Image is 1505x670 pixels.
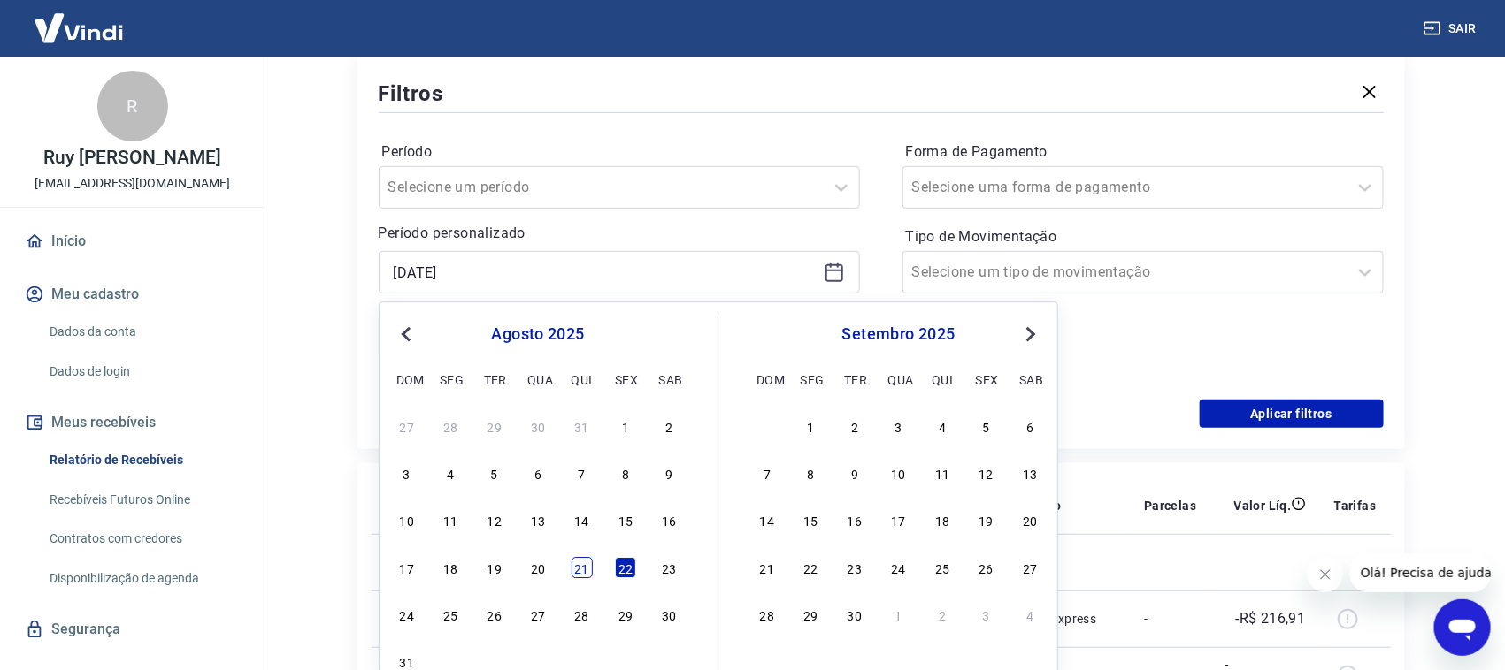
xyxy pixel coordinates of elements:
[888,369,910,390] div: qua
[484,463,505,484] div: Choose terça-feira, 5 de agosto de 2025
[572,369,593,390] div: qui
[888,463,910,484] div: Choose quarta-feira, 10 de setembro de 2025
[756,369,778,390] div: dom
[527,604,549,625] div: Choose quarta-feira, 27 de agosto de 2025
[21,1,136,55] img: Vindi
[394,324,682,345] div: agosto 2025
[379,223,860,244] p: Período personalizado
[932,510,953,531] div: Choose quinta-feira, 18 de setembro de 2025
[42,560,243,597] a: Disponibilização de agenda
[888,510,910,531] div: Choose quarta-feira, 17 de setembro de 2025
[396,510,418,531] div: Choose domingo, 10 de agosto de 2025
[844,604,865,625] div: Choose terça-feira, 30 de setembro de 2025
[615,369,636,390] div: sex
[42,354,243,390] a: Dados de login
[844,415,865,437] div: Choose terça-feira, 2 de setembro de 2025
[1350,553,1491,592] iframe: Mensagem da empresa
[976,557,997,578] div: Choose sexta-feira, 26 de setembro de 2025
[615,510,636,531] div: Choose sexta-feira, 15 de agosto de 2025
[756,415,778,437] div: Choose domingo, 31 de agosto de 2025
[976,369,997,390] div: sex
[1019,369,1040,390] div: sab
[484,510,505,531] div: Choose terça-feira, 12 de agosto de 2025
[440,557,461,578] div: Choose segunda-feira, 18 de agosto de 2025
[527,557,549,578] div: Choose quarta-feira, 20 de agosto de 2025
[572,604,593,625] div: Choose quinta-feira, 28 de agosto de 2025
[1144,497,1196,514] p: Parcelas
[21,275,243,314] button: Meu cadastro
[572,415,593,437] div: Choose quinta-feira, 31 de julho de 2025
[1420,12,1484,45] button: Sair
[976,415,997,437] div: Choose sexta-feira, 5 de setembro de 2025
[801,415,822,437] div: Choose segunda-feira, 1 de setembro de 2025
[527,369,549,390] div: qua
[42,314,243,350] a: Dados da conta
[756,463,778,484] div: Choose domingo, 7 de setembro de 2025
[440,604,461,625] div: Choose segunda-feira, 25 de agosto de 2025
[932,415,953,437] div: Choose quinta-feira, 4 de setembro de 2025
[801,604,822,625] div: Choose segunda-feira, 29 de setembro de 2025
[1019,463,1040,484] div: Choose sábado, 13 de setembro de 2025
[396,415,418,437] div: Choose domingo, 27 de julho de 2025
[615,604,636,625] div: Choose sexta-feira, 29 de agosto de 2025
[659,510,680,531] div: Choose sábado, 16 de agosto de 2025
[659,604,680,625] div: Choose sábado, 30 de agosto de 2025
[1308,557,1343,592] iframe: Fechar mensagem
[379,80,444,108] h5: Filtros
[756,510,778,531] div: Choose domingo, 14 de setembro de 2025
[572,463,593,484] div: Choose quinta-feira, 7 de agosto de 2025
[888,557,910,578] div: Choose quarta-feira, 24 de setembro de 2025
[756,604,778,625] div: Choose domingo, 28 de setembro de 2025
[844,369,865,390] div: ter
[484,415,505,437] div: Choose terça-feira, 29 de julho de 2025
[615,415,636,437] div: Choose sexta-feira, 1 de agosto de 2025
[756,557,778,578] div: Choose domingo, 21 de setembro de 2025
[659,557,680,578] div: Choose sábado, 23 de agosto de 2025
[42,521,243,557] a: Contratos com credores
[801,510,822,531] div: Choose segunda-feira, 15 de setembro de 2025
[932,557,953,578] div: Choose quinta-feira, 25 de setembro de 2025
[932,463,953,484] div: Choose quinta-feira, 11 de setembro de 2025
[42,442,243,478] a: Relatório de Recebíveis
[659,415,680,437] div: Choose sábado, 2 de agosto de 2025
[844,510,865,531] div: Choose terça-feira, 16 de setembro de 2025
[906,141,1380,163] label: Forma de Pagamento
[844,557,865,578] div: Choose terça-feira, 23 de setembro de 2025
[527,463,549,484] div: Choose quarta-feira, 6 de agosto de 2025
[35,174,230,193] p: [EMAIL_ADDRESS][DOMAIN_NAME]
[615,557,636,578] div: Choose sexta-feira, 22 de agosto de 2025
[484,557,505,578] div: Choose terça-feira, 19 de agosto de 2025
[97,71,168,141] div: R
[440,415,461,437] div: Choose segunda-feira, 28 de julho de 2025
[1200,400,1384,428] button: Aplicar filtros
[572,510,593,531] div: Choose quinta-feira, 14 de agosto de 2025
[801,463,822,484] div: Choose segunda-feira, 8 de setembro de 2025
[906,226,1380,247] label: Tipo de Movimentação
[976,510,997,531] div: Choose sexta-feira, 19 de setembro de 2025
[801,369,822,390] div: seg
[659,463,680,484] div: Choose sábado, 9 de agosto de 2025
[527,510,549,531] div: Choose quarta-feira, 13 de agosto de 2025
[440,369,461,390] div: seg
[21,610,243,649] a: Segurança
[1020,324,1041,345] button: Next Month
[43,148,220,167] p: Ruy [PERSON_NAME]
[11,12,149,27] span: Olá! Precisa de ajuda?
[1234,497,1292,514] p: Valor Líq.
[396,604,418,625] div: Choose domingo, 24 de agosto de 2025
[754,324,1043,345] div: setembro 2025
[21,403,243,442] button: Meus recebíveis
[1019,557,1040,578] div: Choose sábado, 27 de setembro de 2025
[659,369,680,390] div: sab
[382,141,856,163] label: Período
[1019,510,1040,531] div: Choose sábado, 20 de setembro de 2025
[1434,599,1491,656] iframe: Botão para abrir a janela de mensagens
[396,463,418,484] div: Choose domingo, 3 de agosto de 2025
[395,324,417,345] button: Previous Month
[394,259,817,286] input: Data inicial
[801,557,822,578] div: Choose segunda-feira, 22 de setembro de 2025
[976,463,997,484] div: Choose sexta-feira, 12 de setembro de 2025
[932,604,953,625] div: Choose quinta-feira, 2 de outubro de 2025
[888,415,910,437] div: Choose quarta-feira, 3 de setembro de 2025
[1236,608,1306,629] p: -R$ 216,91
